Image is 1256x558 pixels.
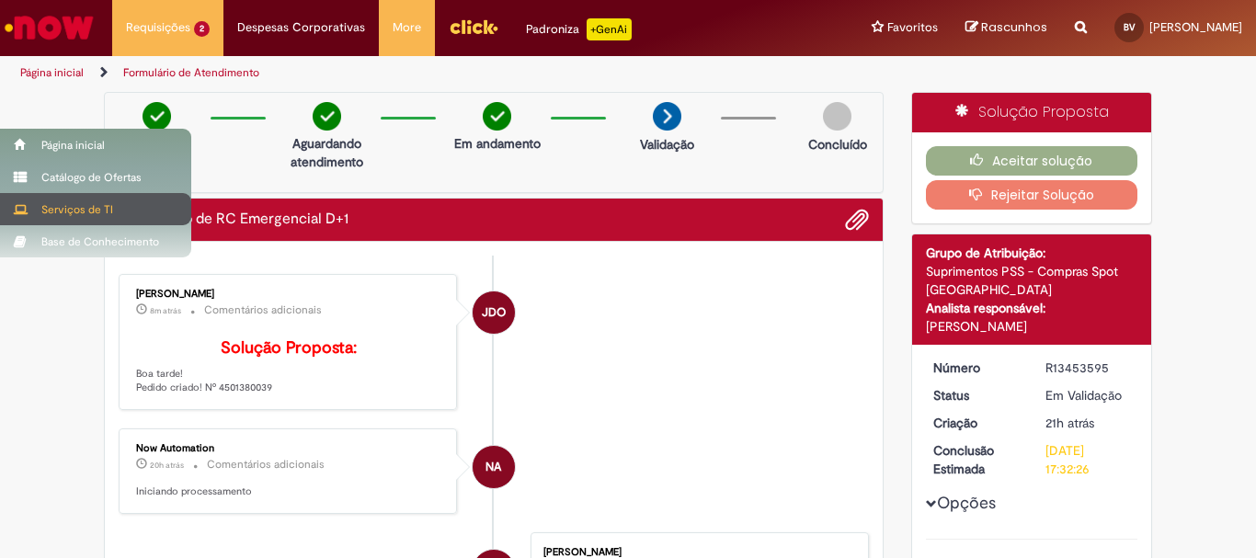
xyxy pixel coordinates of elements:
[543,547,850,558] div: [PERSON_NAME]
[449,13,498,40] img: click_logo_yellow_360x200.png
[136,339,442,395] p: Boa tarde! Pedido criado! Nº 4501380039
[150,305,181,316] span: 8m atrás
[313,102,341,131] img: check-circle-green.png
[1045,415,1094,431] span: 21h atrás
[150,460,184,471] time: 27/08/2025 18:01:11
[123,65,259,80] a: Formulário de Atendimento
[482,290,506,335] span: JDO
[119,211,348,228] h2: Tratamento de RC Emergencial D+1 Histórico de tíquete
[143,102,171,131] img: check-circle-green.png
[640,135,694,154] p: Validação
[1045,414,1131,432] div: 27/08/2025 16:32:24
[207,457,325,473] small: Comentários adicionais
[1045,386,1131,404] div: Em Validação
[919,359,1033,377] dt: Número
[485,445,501,489] span: NA
[194,21,210,37] span: 2
[526,18,632,40] div: Padroniza
[808,135,867,154] p: Concluído
[926,299,1138,317] div: Analista responsável:
[926,262,1138,299] div: Suprimentos PSS - Compras Spot [GEOGRAPHIC_DATA]
[126,18,190,37] span: Requisições
[653,102,681,131] img: arrow-next.png
[587,18,632,40] p: +GenAi
[919,414,1033,432] dt: Criação
[221,337,357,359] b: Solução Proposta:
[136,443,442,454] div: Now Automation
[1045,441,1131,478] div: [DATE] 17:32:26
[473,446,515,488] div: Now Automation
[136,484,442,499] p: Iniciando processamento
[981,18,1047,36] span: Rascunhos
[393,18,421,37] span: More
[912,93,1152,132] div: Solução Proposta
[887,18,938,37] span: Favoritos
[473,291,515,334] div: Jessica de Oliveira Parenti
[204,302,322,318] small: Comentários adicionais
[919,441,1033,478] dt: Conclusão Estimada
[1124,21,1136,33] span: BV
[845,208,869,232] button: Adicionar anexos
[823,102,851,131] img: img-circle-grey.png
[282,134,371,171] p: Aguardando atendimento
[1149,19,1242,35] span: [PERSON_NAME]
[483,102,511,131] img: check-circle-green.png
[150,305,181,316] time: 28/08/2025 13:39:59
[1045,359,1131,377] div: R13453595
[1045,415,1094,431] time: 27/08/2025 16:32:24
[237,18,365,37] span: Despesas Corporativas
[965,19,1047,37] a: Rascunhos
[454,134,541,153] p: Em andamento
[926,146,1138,176] button: Aceitar solução
[926,244,1138,262] div: Grupo de Atribuição:
[150,460,184,471] span: 20h atrás
[136,289,442,300] div: [PERSON_NAME]
[919,386,1033,404] dt: Status
[926,317,1138,336] div: [PERSON_NAME]
[926,180,1138,210] button: Rejeitar Solução
[14,56,824,90] ul: Trilhas de página
[2,9,97,46] img: ServiceNow
[20,65,84,80] a: Página inicial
